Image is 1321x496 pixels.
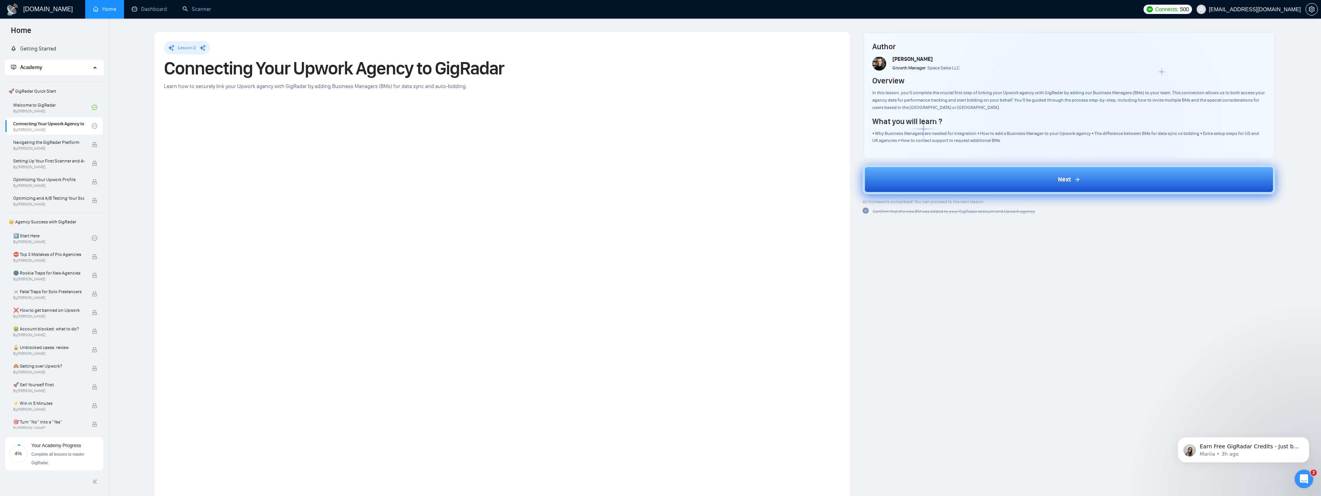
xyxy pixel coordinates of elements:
a: dashboardDashboard [132,6,167,12]
span: lock [92,422,97,427]
span: By [PERSON_NAME] [13,351,84,356]
span: user [1199,7,1204,12]
span: ☠️ Fatal Traps for Solo Freelancers [13,288,84,296]
span: ⛔ Top 3 Mistakes of Pro Agencies [13,251,84,258]
span: lock [92,384,97,390]
h4: What you will learn ? [872,116,942,127]
span: By [PERSON_NAME] [13,333,84,337]
div: In this lesson, you’ll complete the crucial first step of linking your Upwork agency with GigRada... [872,89,1266,111]
img: logo [6,3,19,16]
span: Growth Manager [892,65,926,71]
span: check-circle [92,105,97,110]
span: Lesson 2 [178,45,196,50]
span: [PERSON_NAME] [892,56,933,62]
span: Confirm that the new BM was added to your GigRadar account and Upwork agency [873,209,1035,214]
a: rocketGetting Started [11,45,56,52]
span: Academy [11,64,42,71]
span: By [PERSON_NAME] [13,370,84,375]
span: Learn how to securely link your Upwork agency with GigRadar by adding Business Managers (BMs) for... [164,83,467,90]
span: By [PERSON_NAME] [13,165,84,169]
span: lock [92,291,97,297]
span: 😭 Account blocked: what to do? [13,325,84,333]
span: Your Academy Progress [31,443,81,448]
span: By [PERSON_NAME] [13,183,84,188]
span: By [PERSON_NAME] [13,202,84,207]
span: ⚡ Win in 5 Minutes [13,399,84,407]
span: lock [92,198,97,203]
span: lock [92,142,97,147]
span: 500 [1180,5,1188,14]
span: check-circle [863,207,869,214]
span: Complete all lessons to master GigRadar. [31,452,84,465]
span: lock [92,161,97,166]
span: By [PERSON_NAME] [13,258,84,263]
span: Optimizing Your Upwork Profile [13,176,84,183]
span: By [PERSON_NAME] [13,296,84,300]
span: 👑 Agency Success with GigRadar [5,214,103,230]
span: 🔓 Unblocked cases: review [13,344,84,351]
span: Next [1058,175,1071,184]
span: Connects: [1155,5,1178,14]
h4: Author [872,41,1266,52]
span: double-left [92,478,100,486]
h1: Connecting Your Upwork Agency to GigRadar [164,60,840,77]
span: lock [92,179,97,185]
span: 🌚 Rookie Traps for New Agencies [13,269,84,277]
span: By [PERSON_NAME] [13,314,84,319]
span: By [PERSON_NAME] [13,277,84,282]
span: 🎯 Turn “No” into a “Yes” [13,418,84,426]
span: By [PERSON_NAME] [13,426,84,430]
span: 4% [9,451,28,456]
h4: Overview [872,75,904,86]
button: Next [863,165,1275,194]
span: Space Sales LLC [927,65,959,71]
span: lock [92,273,97,278]
span: 🙈 Getting over Upwork? [13,362,84,370]
span: lock [92,366,97,371]
span: 2 [1311,470,1317,476]
a: setting [1305,6,1318,12]
span: By [PERSON_NAME] [13,389,84,393]
img: upwork-logo.png [1147,6,1153,12]
span: Home [5,25,38,41]
div: • Why Business Managers are needed for integration • How to add a Business Manager to your Upwork... [872,130,1266,145]
span: 🚀 GigRadar Quick Start [5,83,103,99]
span: fund-projection-screen [11,64,16,70]
a: Connecting Your Upwork Agency to GigRadarBy[PERSON_NAME] [13,118,92,135]
span: lock [92,347,97,353]
a: homeHome [93,6,116,12]
a: searchScanner [183,6,211,12]
span: lock [92,310,97,315]
span: Navigating the GigRadar Platform [13,138,84,146]
button: setting [1305,3,1318,16]
span: check-circle [92,123,97,129]
a: 1️⃣ Start HereBy[PERSON_NAME] [13,230,92,247]
iframe: Intercom live chat [1295,470,1313,488]
span: lock [92,254,97,259]
span: 🚀 Sell Yourself First [13,381,84,389]
span: ❌ How to get banned on Upwork [13,306,84,314]
span: Academy [20,64,42,71]
a: Welcome to GigRadarBy[PERSON_NAME] [13,99,92,116]
span: check-circle [92,235,97,241]
span: All homework completed! You can proceed to the next lesson: [863,199,985,204]
iframe: Intercom notifications message [1166,421,1321,475]
span: Optimizing and A/B Testing Your Scanner for Better Results [13,194,84,202]
li: Getting Started [5,41,103,57]
span: lock [92,328,97,334]
span: lock [92,403,97,408]
span: Setting Up Your First Scanner and Auto-Bidder [13,157,84,165]
span: By [PERSON_NAME] [13,146,84,151]
span: By [PERSON_NAME] [13,407,84,412]
img: vlad-t.jpg [872,57,886,71]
